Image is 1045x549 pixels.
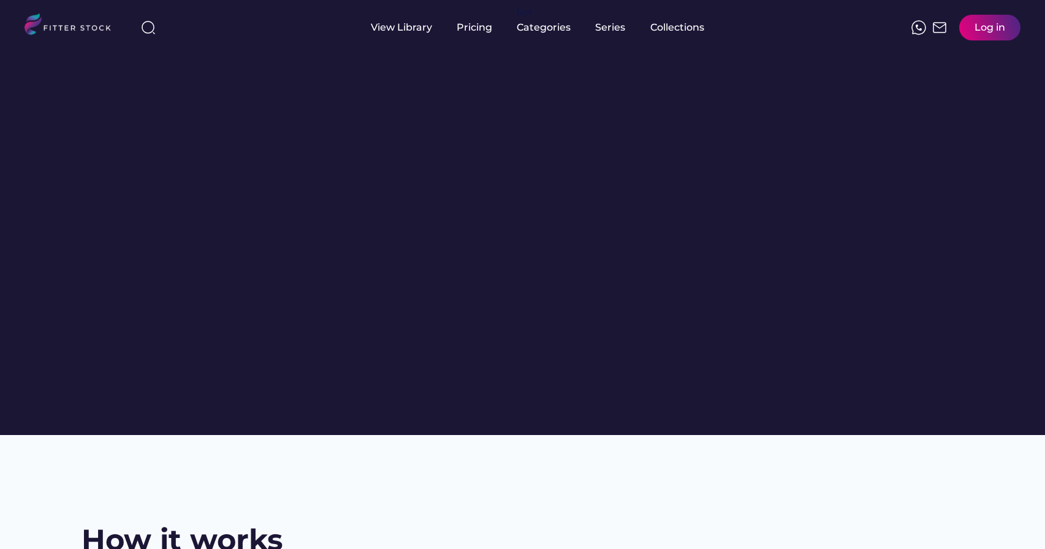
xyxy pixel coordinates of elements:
img: LOGO.svg [25,13,121,39]
img: Frame%2051.svg [932,20,947,35]
div: fvck [517,6,533,18]
div: Log in [975,21,1005,34]
div: Categories [517,21,571,34]
div: Pricing [457,21,492,34]
div: Collections [650,21,704,34]
div: Series [595,21,626,34]
img: meteor-icons_whatsapp%20%281%29.svg [911,20,926,35]
div: View Library [371,21,432,34]
img: search-normal%203.svg [141,20,156,35]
